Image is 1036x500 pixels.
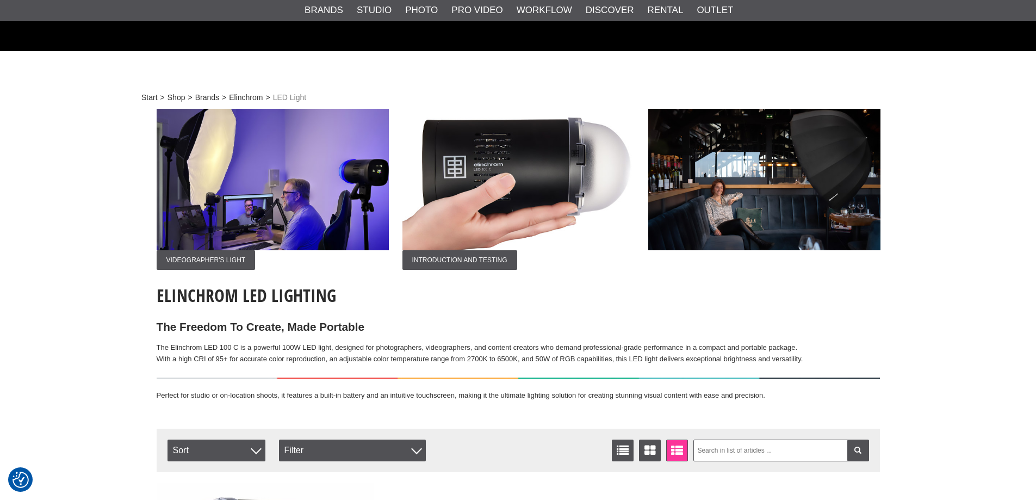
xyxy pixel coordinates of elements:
[847,440,869,461] a: Filter
[451,3,503,17] a: Pro Video
[648,3,684,17] a: Rental
[648,109,880,250] img: Ad:003 ban-elin-led100c-008.jpg
[357,3,392,17] a: Studio
[402,109,635,250] img: Ad:002 ban-elin-led100c-009.jpg
[168,92,185,103] a: Shop
[402,109,635,270] a: Ad:002 ban-elin-led100c-009.jpgINTRODUCTION AND TESTING
[141,92,158,103] a: Start
[273,92,306,103] span: LED Light
[222,92,226,103] span: >
[157,390,880,402] p: Perfect for studio or on-location shoots, it features a built-in battery and an intuitive touchsc...
[402,250,517,270] span: INTRODUCTION AND TESTING
[157,342,880,365] p: The Elinchrom LED 100 C is a powerful 100W LED light, designed for photographers, videographers, ...
[157,109,389,270] a: Ad:001 ban-elin-led100c-006.jpgVIDEOGRAPHER'S LIGHT
[279,440,426,461] div: Filter
[229,92,263,103] a: Elinchrom
[265,92,270,103] span: >
[195,92,219,103] a: Brands
[168,440,265,461] span: Sort
[157,283,880,307] h1: Elinchrom LED Lighting
[13,472,29,488] img: Revisit consent button
[157,319,880,335] h2: The Freedom To Create, Made Portable
[639,440,661,461] a: Window
[693,440,869,461] input: Search in list of articles ...
[517,3,572,17] a: Workflow
[13,470,29,490] button: Consent Preferences
[666,440,688,461] a: Extended list
[405,3,438,17] a: Photo
[157,378,880,379] img: Elinchrom LED 100 C - The Freedom to Create, Made Portable
[160,92,165,103] span: >
[612,440,634,461] a: List
[305,3,343,17] a: Brands
[697,3,733,17] a: Outlet
[157,250,256,270] span: VIDEOGRAPHER'S LIGHT
[586,3,634,17] a: Discover
[188,92,192,103] span: >
[157,109,389,250] img: Ad:001 ban-elin-led100c-006.jpg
